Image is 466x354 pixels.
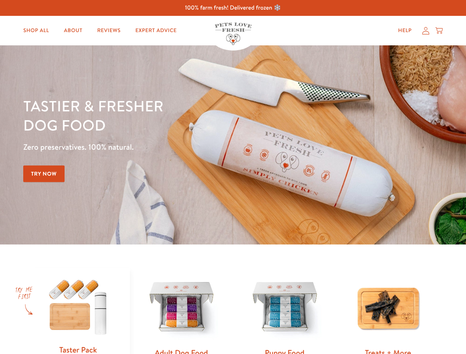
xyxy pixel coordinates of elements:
a: Shop All [17,23,55,38]
a: Try Now [23,166,65,182]
a: Reviews [91,23,126,38]
a: Expert Advice [130,23,183,38]
a: Help [392,23,418,38]
h1: Tastier & fresher dog food [23,96,303,135]
img: Pets Love Fresh [215,22,252,45]
p: Zero preservatives. 100% natural. [23,140,303,154]
a: About [58,23,88,38]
